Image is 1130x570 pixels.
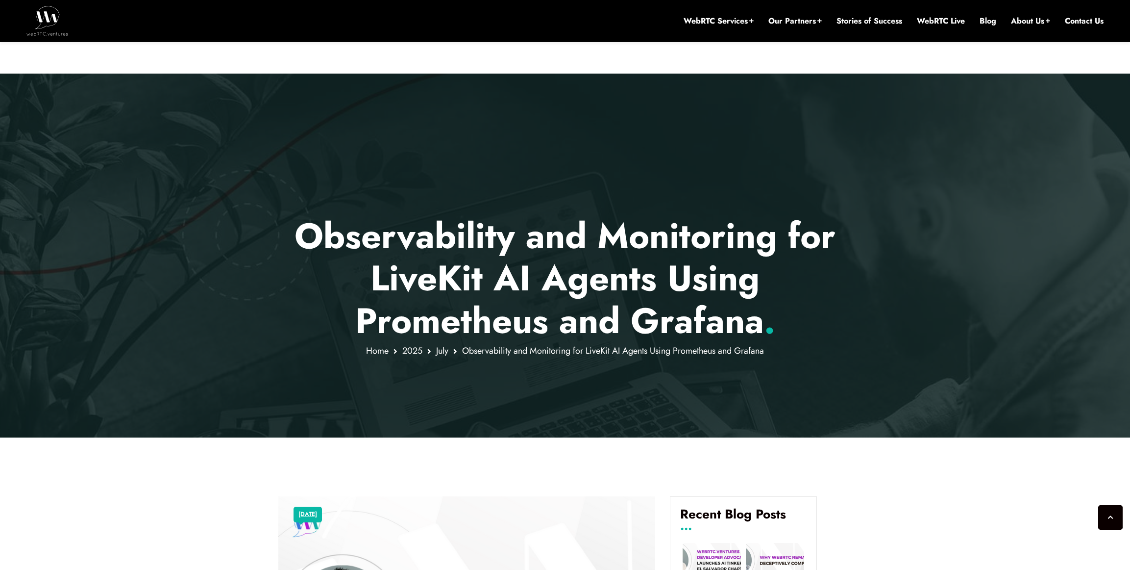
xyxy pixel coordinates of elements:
a: WebRTC Live [917,16,965,26]
a: Contact Us [1065,16,1104,26]
p: Observability and Monitoring for LiveKit AI Agents Using Prometheus and Grafana [278,215,852,342]
a: About Us [1011,16,1050,26]
h4: Recent Blog Posts [680,507,807,529]
img: WebRTC.ventures [26,6,68,35]
a: Home [366,344,389,357]
a: 2025 [402,344,422,357]
a: Our Partners [768,16,822,26]
a: Blog [980,16,996,26]
a: WebRTC Services [684,16,754,26]
span: . [764,295,775,346]
a: July [436,344,448,357]
a: [DATE] [298,508,317,521]
a: Stories of Success [836,16,902,26]
span: Observability and Monitoring for LiveKit AI Agents Using Prometheus and Grafana [462,344,764,357]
